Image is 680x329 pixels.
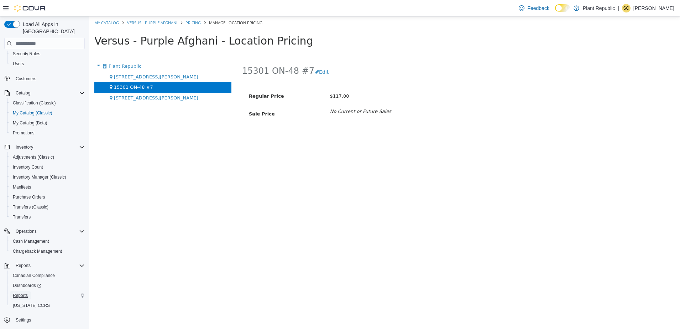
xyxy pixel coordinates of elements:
a: Purchase Orders [10,193,48,201]
a: Transfers (Classic) [10,203,51,211]
span: Transfers [13,214,31,220]
span: My Catalog (Beta) [10,119,85,127]
a: Users [10,60,27,68]
p: | [618,4,619,12]
span: Dashboards [10,281,85,290]
span: Users [10,60,85,68]
span: Feedback [527,5,549,12]
span: Reports [10,291,85,300]
h2: 15301 ON-48 #7 [153,49,225,60]
button: Reports [13,261,33,270]
span: Promotions [10,129,85,137]
span: Security Roles [13,51,40,57]
a: Feedback [516,1,552,15]
a: Manifests [10,183,34,191]
span: Catalog [13,89,85,97]
input: Dark Mode [555,4,570,12]
span: Settings [16,317,31,323]
span: Cash Management [13,238,49,244]
span: Classification (Classic) [13,100,56,106]
span: Regular Price [160,77,195,82]
button: Edit [225,49,244,62]
button: Settings [1,315,88,325]
button: Operations [1,226,88,236]
span: Settings [13,315,85,324]
span: Adjustments (Classic) [10,153,85,161]
button: Inventory Manager (Classic) [7,172,88,182]
span: Inventory [16,144,33,150]
span: Plant Republic [20,47,52,52]
span: [US_STATE] CCRS [13,303,50,308]
a: Versus - Purple Afghani [38,4,88,9]
a: Inventory Manager (Classic) [10,173,69,181]
span: SC [623,4,629,12]
span: Sale Price [160,95,186,100]
button: Transfers (Classic) [7,202,88,212]
span: Chargeback Management [13,248,62,254]
div: Samantha Crosby [622,4,631,12]
a: Chargeback Management [10,247,65,256]
button: Inventory [1,142,88,152]
button: Adjustments (Classic) [7,152,88,162]
button: Classification (Classic) [7,98,88,108]
button: Inventory Count [7,162,88,172]
button: [US_STATE] CCRS [7,300,88,310]
a: Canadian Compliance [10,271,58,280]
button: Reports [1,261,88,271]
a: Reports [10,291,31,300]
a: Cash Management [10,237,52,246]
span: Operations [16,228,37,234]
a: Transfers [10,213,33,221]
span: Classification (Classic) [10,99,85,107]
span: Inventory Count [10,163,85,171]
span: Inventory [13,143,85,151]
span: Dashboards [13,283,41,288]
span: $117.00 [241,77,260,82]
a: Inventory Count [10,163,46,171]
button: Promotions [7,128,88,138]
span: Versus - Purple Afghani - Location Pricing [5,18,224,31]
button: Operations [13,227,40,236]
span: Customers [16,76,36,82]
span: My Catalog (Classic) [10,109,85,117]
span: Cash Management [10,237,85,246]
a: Settings [13,316,34,324]
span: Canadian Compliance [13,273,55,278]
button: Catalog [13,89,33,97]
span: Adjustments (Classic) [13,154,54,160]
img: Cova [14,5,46,12]
button: Cash Management [7,236,88,246]
span: Operations [13,227,85,236]
p: Plant Republic [583,4,615,12]
a: My Catalog (Beta) [10,119,50,127]
span: Canadian Compliance [10,271,85,280]
span: Promotions [13,130,35,136]
span: Catalog [16,90,30,96]
a: Promotions [10,129,37,137]
span: Purchase Orders [10,193,85,201]
span: Transfers (Classic) [10,203,85,211]
span: Chargeback Management [10,247,85,256]
span: Customers [13,74,85,83]
span: 15301 ON-48 #7 [25,68,64,73]
button: Canadian Compliance [7,271,88,281]
span: [STREET_ADDRESS][PERSON_NAME] [25,79,109,84]
span: Manifests [10,183,85,191]
span: Inventory Manager (Classic) [10,173,85,181]
span: Reports [13,261,85,270]
button: Manifests [7,182,88,192]
span: My Catalog (Classic) [13,110,52,116]
a: Dashboards [7,281,88,291]
a: My Catalog (Classic) [10,109,55,117]
a: [US_STATE] CCRS [10,301,53,310]
a: Customers [13,74,39,83]
a: My Catalog [5,4,30,9]
button: Transfers [7,212,88,222]
button: Security Roles [7,49,88,59]
button: Customers [1,73,88,83]
span: Users [13,61,24,67]
span: Inventory Count [13,164,43,170]
span: Reports [16,263,31,268]
a: Pricing [96,4,112,9]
